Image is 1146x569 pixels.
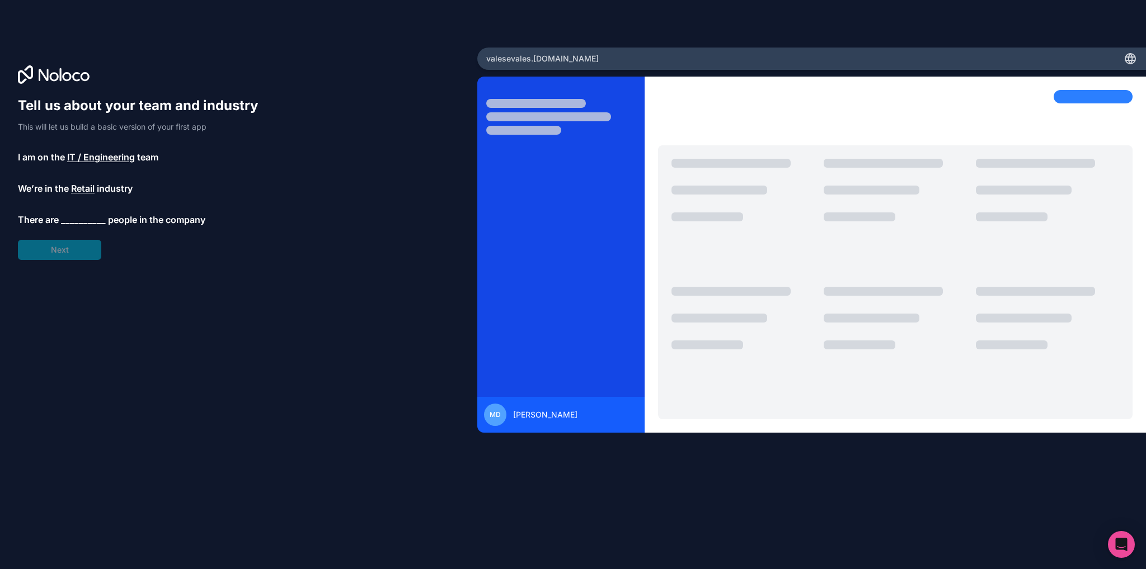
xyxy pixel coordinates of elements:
[137,150,158,164] span: team
[67,150,135,164] span: IT / Engineering
[490,410,501,419] span: MD
[97,182,133,195] span: industry
[18,97,269,115] h1: Tell us about your team and industry
[18,182,69,195] span: We’re in the
[18,150,65,164] span: I am on the
[1108,531,1135,558] div: Open Intercom Messenger
[18,121,269,132] p: This will let us build a basic version of your first app
[486,53,599,64] span: valesevales .[DOMAIN_NAME]
[61,213,106,226] span: __________
[18,213,59,226] span: There are
[513,409,577,420] span: [PERSON_NAME]
[108,213,205,226] span: people in the company
[71,182,95,195] span: Retail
